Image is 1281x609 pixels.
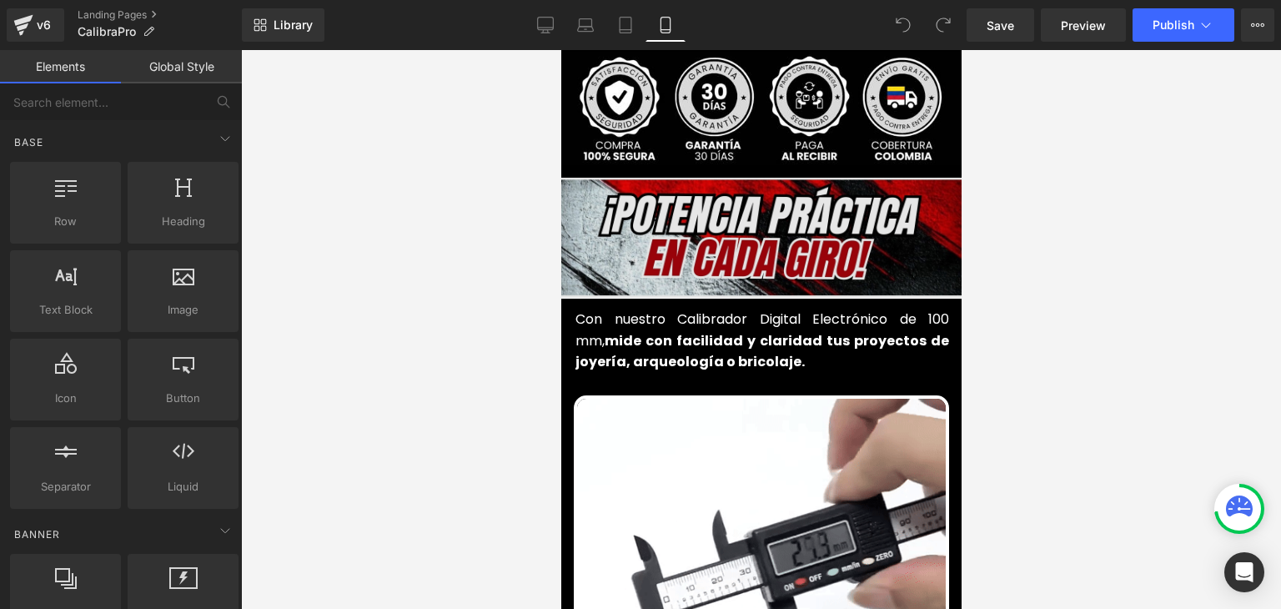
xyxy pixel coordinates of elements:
div: v6 [33,14,54,36]
span: Liquid [133,478,234,496]
a: Mobile [646,8,686,42]
a: Desktop [525,8,565,42]
span: Library [274,18,313,33]
span: Separator [15,478,116,496]
span: Icon [15,390,116,407]
a: New Library [242,8,324,42]
span: Image [133,301,234,319]
button: Redo [927,8,960,42]
a: v6 [7,8,64,42]
a: Landing Pages [78,8,242,22]
span: Text Block [15,301,116,319]
span: Preview [1061,17,1106,34]
span: Publish [1153,18,1194,32]
button: Undo [887,8,920,42]
strong: mide con facilidad y claridad tus proyectos de joyería, arqueología o bricolaje. [14,281,388,322]
button: More [1241,8,1274,42]
font: Con nuestro Calibrador Digital Electrónico de 100 mm, [14,259,388,321]
div: Open Intercom Messenger [1224,552,1264,592]
span: CalibraPro [78,25,136,38]
a: Global Style [121,50,242,83]
span: Button [133,390,234,407]
span: Heading [133,213,234,230]
a: Tablet [605,8,646,42]
span: Base [13,134,45,150]
a: Preview [1041,8,1126,42]
span: Row [15,213,116,230]
span: Banner [13,526,62,542]
a: Laptop [565,8,605,42]
span: Save [987,17,1014,34]
button: Publish [1133,8,1234,42]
